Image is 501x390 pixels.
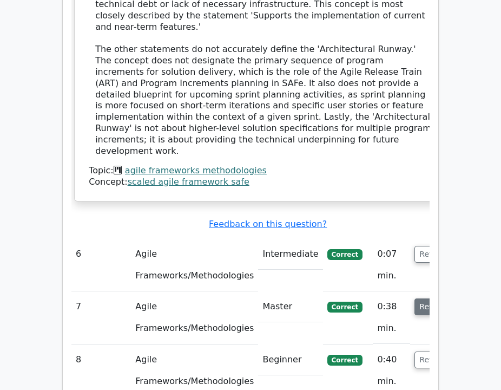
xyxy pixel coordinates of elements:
td: 6 [71,239,131,291]
a: agile frameworks methodologies [125,165,267,175]
button: Review [414,298,451,315]
div: Topic: [89,165,438,177]
td: 7 [71,291,131,344]
a: scaled agile framework safe [128,177,249,187]
td: Beginner [258,344,322,375]
td: Agile Frameworks/Methodologies [131,239,258,291]
span: Correct [327,302,362,313]
td: 0:38 min. [373,291,410,344]
td: Agile Frameworks/Methodologies [131,291,258,344]
td: Master [258,291,322,322]
span: Correct [327,249,362,260]
a: Feedback on this question? [209,219,327,229]
div: Concept: [89,177,438,188]
td: 0:07 min. [373,239,410,291]
td: Intermediate [258,239,322,270]
button: Review [414,352,451,368]
span: Correct [327,355,362,366]
button: Review [414,246,451,263]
